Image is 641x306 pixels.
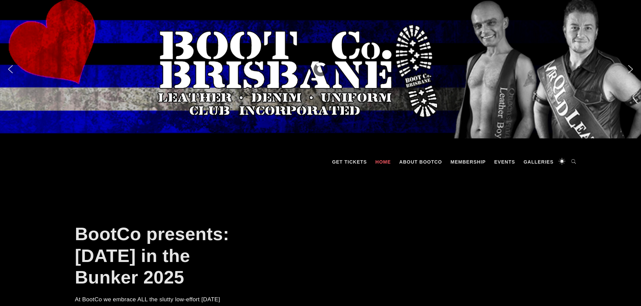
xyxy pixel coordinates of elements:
[372,152,394,172] a: Home
[447,152,489,172] a: Membership
[491,152,519,172] a: Events
[396,152,446,172] a: About BootCo
[520,152,557,172] a: Galleries
[329,152,370,172] a: GET TICKETS
[75,224,229,288] a: BootCo presents: [DATE] in the Bunker 2025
